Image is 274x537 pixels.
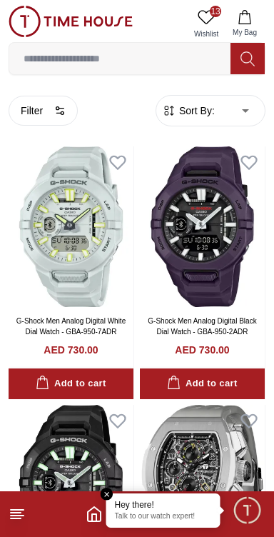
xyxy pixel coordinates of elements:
[224,6,265,42] button: My Bag
[227,27,263,38] span: My Bag
[9,146,133,307] img: G-Shock Men Analog Digital White Dial Watch - GBA-950-7ADR
[16,317,126,336] a: G-Shock Men Analog Digital White Dial Watch - GBA-950-7ADR
[176,104,215,118] span: Sort By:
[115,499,212,511] div: Hey there!
[86,506,103,523] a: Home
[44,343,98,357] h4: AED 730.00
[175,343,229,357] h4: AED 730.00
[9,6,133,37] img: ...
[101,488,113,501] em: Close tooltip
[210,6,221,17] span: 13
[9,368,133,399] button: Add to cart
[162,104,215,118] button: Sort By:
[36,376,106,392] div: Add to cart
[232,495,263,526] div: Chat Widget
[140,146,265,307] img: G-Shock Men Analog Digital Black Dial Watch - GBA-950-2ADR
[9,96,78,126] button: Filter
[167,376,237,392] div: Add to cart
[188,29,224,39] span: Wishlist
[115,512,212,522] p: Talk to our watch expert!
[140,368,265,399] button: Add to cart
[148,317,256,336] a: G-Shock Men Analog Digital Black Dial Watch - GBA-950-2ADR
[188,6,224,42] a: 13Wishlist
